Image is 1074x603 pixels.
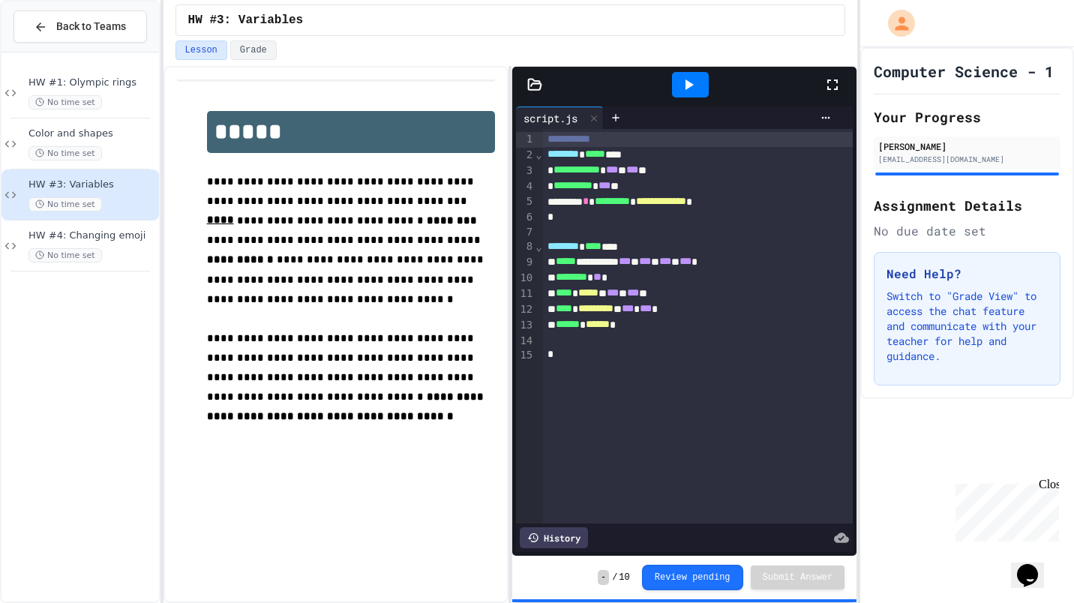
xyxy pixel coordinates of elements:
div: 7 [516,225,535,240]
span: Fold line [535,148,542,160]
div: 9 [516,255,535,271]
span: No time set [28,248,102,262]
h2: Your Progress [874,106,1060,127]
button: Review pending [642,565,743,590]
div: History [520,527,588,548]
iframe: chat widget [1011,543,1059,588]
div: 15 [516,348,535,363]
div: 6 [516,210,535,225]
button: Submit Answer [751,565,845,589]
p: Switch to "Grade View" to access the chat feature and communicate with your teacher for help and ... [886,289,1048,364]
span: No time set [28,197,102,211]
div: 3 [516,163,535,179]
button: Back to Teams [13,10,147,43]
span: / [612,571,617,583]
div: [PERSON_NAME] [878,139,1056,153]
div: No due date set [874,222,1060,240]
div: 14 [516,334,535,349]
h2: Assignment Details [874,195,1060,216]
span: No time set [28,146,102,160]
div: script.js [516,106,604,129]
span: No time set [28,95,102,109]
span: HW #3: Variables [188,11,304,29]
iframe: chat widget [949,478,1059,541]
span: Submit Answer [763,571,833,583]
div: 1 [516,132,535,148]
div: 5 [516,194,535,210]
div: 2 [516,148,535,163]
h1: Computer Science - 1 [874,61,1054,82]
div: [EMAIL_ADDRESS][DOMAIN_NAME] [878,154,1056,165]
div: Chat with us now!Close [6,6,103,95]
span: HW #3: Variables [28,178,156,191]
div: My Account [872,6,919,40]
span: Back to Teams [56,19,126,34]
div: 4 [516,179,535,195]
h3: Need Help? [886,265,1048,283]
div: 11 [516,286,535,302]
div: 10 [516,271,535,286]
span: HW #4: Changing emoji [28,229,156,242]
button: Grade [230,40,277,60]
span: Fold line [535,241,542,253]
span: 10 [619,571,629,583]
div: 13 [516,318,535,334]
span: Color and shapes [28,127,156,140]
div: script.js [516,110,585,126]
button: Lesson [175,40,227,60]
div: 8 [516,239,535,255]
span: - [598,570,609,585]
span: HW #1: Olympic rings [28,76,156,89]
div: 12 [516,302,535,318]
